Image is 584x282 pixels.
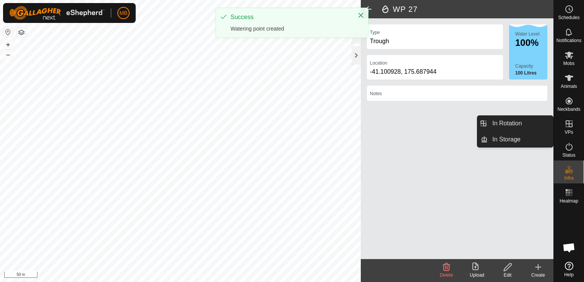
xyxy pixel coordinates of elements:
[370,37,500,46] div: Trough
[477,116,553,131] li: In Rotation
[515,70,547,76] label: 100 Litres
[3,50,13,59] button: –
[230,25,350,33] div: Watering point created
[557,107,580,112] span: Neckbands
[492,119,522,128] span: In Rotation
[564,176,573,180] span: Infra
[370,67,500,76] div: -41.100928, 175.687944
[561,84,577,89] span: Animals
[9,6,105,20] img: Gallagher Logo
[150,272,179,279] a: Privacy Policy
[560,199,578,203] span: Heatmap
[523,272,553,279] div: Create
[120,9,128,17] span: MB
[492,272,523,279] div: Edit
[440,272,453,278] span: Delete
[558,15,579,20] span: Schedules
[565,130,573,135] span: VPs
[515,31,540,37] label: Water Level
[515,63,547,70] label: Capacity
[564,272,574,277] span: Help
[488,132,553,147] a: In Storage
[515,38,547,47] div: 100%
[477,132,553,147] li: In Storage
[370,90,382,97] label: Notes
[370,60,387,66] label: Location
[355,10,366,21] button: Close
[3,28,13,37] button: Reset Map
[381,5,553,14] h2: WP 27
[554,259,584,280] a: Help
[558,236,581,259] a: Open chat
[370,29,380,36] label: Type
[563,61,574,66] span: Mobs
[556,38,581,43] span: Notifications
[488,116,553,131] a: In Rotation
[17,28,26,37] button: Map Layers
[3,40,13,49] button: +
[230,13,350,22] div: Success
[462,272,492,279] div: Upload
[188,272,211,279] a: Contact Us
[492,135,521,144] span: In Storage
[562,153,575,157] span: Status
